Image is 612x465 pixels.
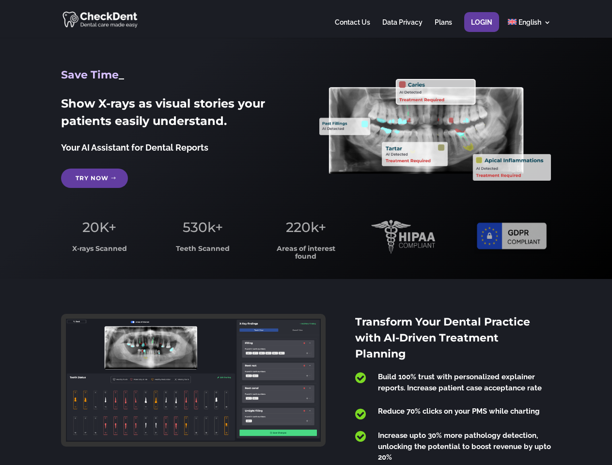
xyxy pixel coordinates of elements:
[518,18,541,26] span: English
[61,95,292,135] h2: Show X-rays as visual stories your patients easily understand.
[319,79,550,181] img: X_Ray_annotated
[61,169,128,188] a: Try Now
[355,408,366,420] span: 
[378,431,551,462] span: Increase upto 30% more pathology detection, unlocking the potential to boost revenue by upto 20%
[183,219,223,235] span: 530k+
[435,19,452,38] a: Plans
[286,219,326,235] span: 220k+
[355,430,366,443] span: 
[355,315,530,360] span: Transform Your Dental Practice with AI-Driven Treatment Planning
[508,19,551,38] a: English
[471,19,492,38] a: Login
[355,372,366,384] span: 
[63,10,139,29] img: CheckDent AI
[82,219,116,235] span: 20K+
[335,19,370,38] a: Contact Us
[378,407,540,416] span: Reduce 70% clicks on your PMS while charting
[268,245,345,265] h3: Areas of interest found
[61,142,208,153] span: Your AI Assistant for Dental Reports
[119,68,124,81] span: _
[378,372,542,392] span: Build 100% trust with personalized explainer reports. Increase patient case acceptance rate
[382,19,423,38] a: Data Privacy
[61,68,119,81] span: Save Time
